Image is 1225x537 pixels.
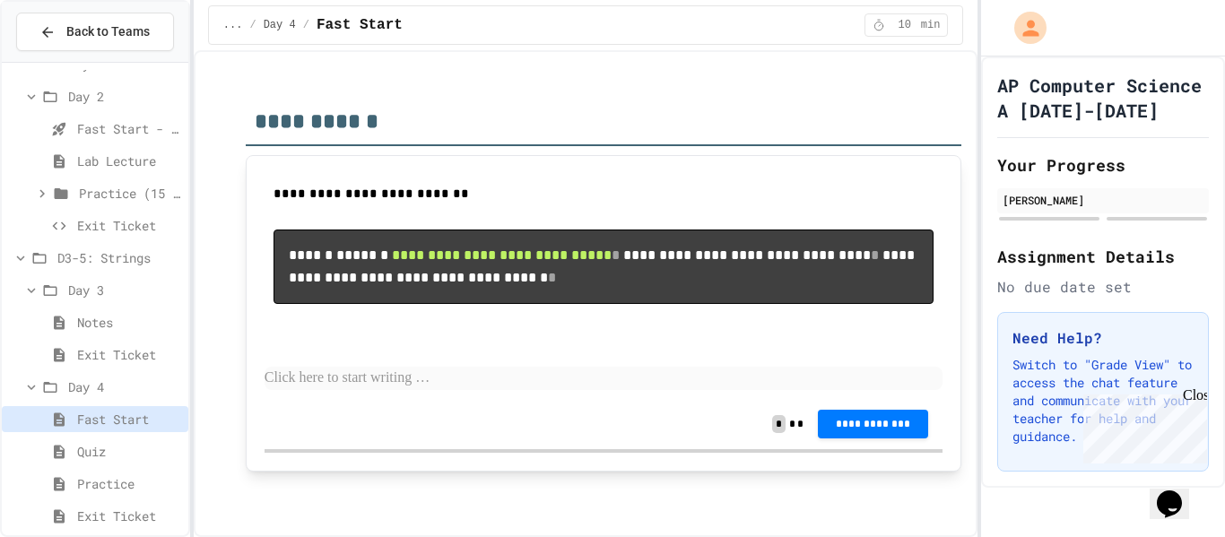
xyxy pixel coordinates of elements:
span: Day 4 [264,18,296,32]
div: [PERSON_NAME] [1003,192,1203,208]
span: Notes [77,313,181,332]
h1: AP Computer Science A [DATE]-[DATE] [997,73,1209,123]
span: D3-5: Strings [57,248,181,267]
span: ... [223,18,243,32]
span: Practice (15 mins) [79,184,181,203]
span: Quiz [77,442,181,461]
iframe: chat widget [1076,387,1207,463]
span: Exit Ticket [77,507,181,525]
div: Chat with us now!Close [7,7,124,114]
span: Exit Ticket [77,345,181,364]
h3: Need Help? [1012,327,1194,349]
span: Fast Start [77,410,181,429]
span: Day 4 [68,377,181,396]
div: No due date set [997,276,1209,298]
span: Day 3 [68,281,181,299]
span: Day 2 [68,87,181,106]
span: Practice [77,474,181,493]
span: Exit Ticket [77,216,181,235]
span: min [921,18,941,32]
p: Switch to "Grade View" to access the chat feature and communicate with your teacher for help and ... [1012,356,1194,446]
div: My Account [995,7,1051,48]
button: Back to Teams [16,13,174,51]
iframe: chat widget [1150,465,1207,519]
span: / [303,18,309,32]
span: Fast Start [317,14,403,36]
h2: Your Progress [997,152,1209,178]
span: 10 [891,18,919,32]
span: Back to Teams [66,22,150,41]
span: / [249,18,256,32]
h2: Assignment Details [997,244,1209,269]
span: Lab Lecture [77,152,181,170]
span: Fast Start - Quiz [77,119,181,138]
